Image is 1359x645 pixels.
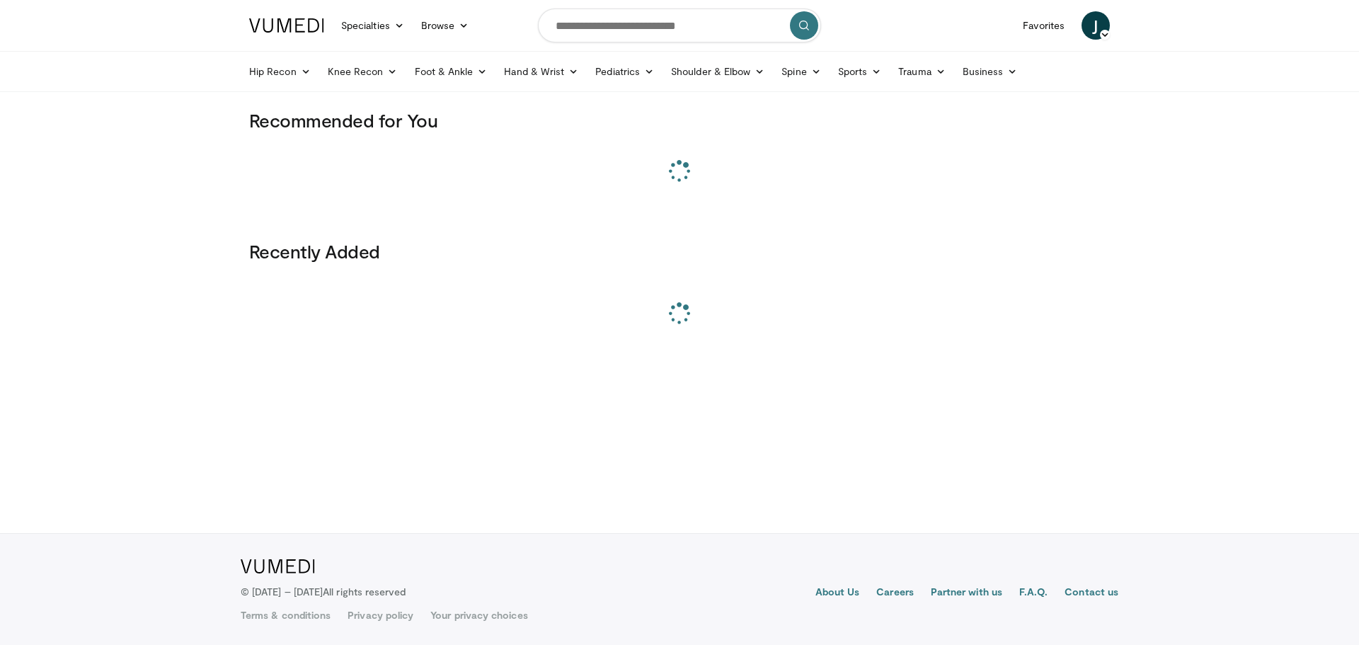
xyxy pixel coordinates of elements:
[1014,11,1073,40] a: Favorites
[430,608,527,622] a: Your privacy choices
[876,585,914,602] a: Careers
[815,585,860,602] a: About Us
[249,18,324,33] img: VuMedi Logo
[830,57,890,86] a: Sports
[587,57,663,86] a: Pediatrics
[890,57,954,86] a: Trauma
[333,11,413,40] a: Specialties
[413,11,478,40] a: Browse
[495,57,587,86] a: Hand & Wrist
[348,608,413,622] a: Privacy policy
[323,586,406,598] span: All rights reserved
[773,57,829,86] a: Spine
[241,559,315,573] img: VuMedi Logo
[249,240,1110,263] h3: Recently Added
[1082,11,1110,40] a: J
[931,585,1002,602] a: Partner with us
[663,57,773,86] a: Shoulder & Elbow
[538,8,821,42] input: Search topics, interventions
[319,57,406,86] a: Knee Recon
[406,57,496,86] a: Foot & Ankle
[241,608,331,622] a: Terms & conditions
[249,109,1110,132] h3: Recommended for You
[241,585,406,599] p: © [DATE] – [DATE]
[241,57,319,86] a: Hip Recon
[1065,585,1118,602] a: Contact us
[954,57,1026,86] a: Business
[1019,585,1048,602] a: F.A.Q.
